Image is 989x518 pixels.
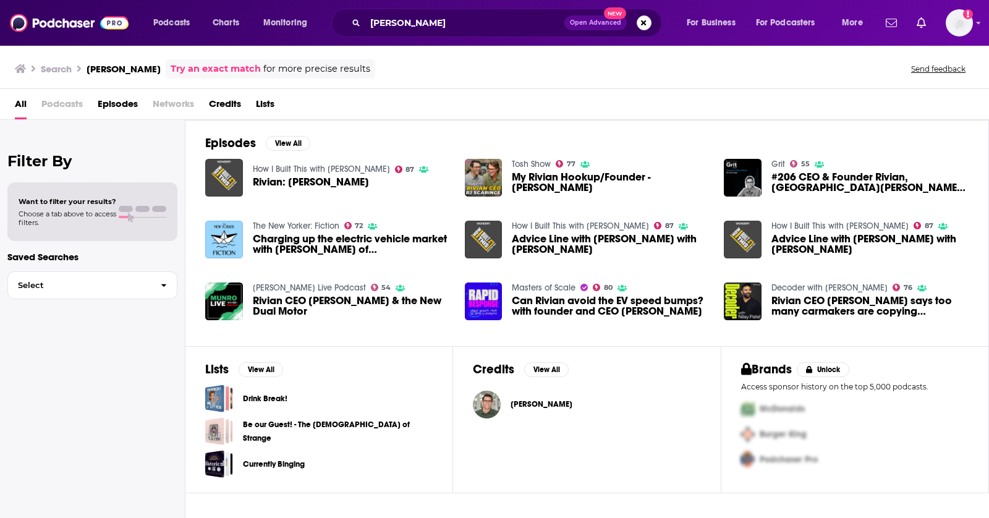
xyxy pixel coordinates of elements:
span: Rivian: [PERSON_NAME] [253,177,369,187]
a: Lists [256,94,274,119]
a: Munro Live Podcast [253,282,366,293]
span: 76 [904,285,912,291]
img: First Pro Logo [736,396,760,422]
img: Can Rivian avoid the EV speed bumps? with founder and CEO RJ Scaringe [465,282,503,320]
span: 72 [355,223,363,229]
a: 54 [371,284,391,291]
a: How I Built This with Guy Raz [253,164,390,174]
a: Can Rivian avoid the EV speed bumps? with founder and CEO RJ Scaringe [512,295,709,316]
span: More [842,14,863,32]
span: Monitoring [263,14,307,32]
a: How I Built This with Guy Raz [771,221,909,231]
button: Open AdvancedNew [564,15,627,30]
a: Show notifications dropdown [912,12,931,33]
span: Want to filter your results? [19,197,116,206]
button: open menu [678,13,751,33]
button: RJ ScaringeRJ Scaringe [473,384,700,424]
span: Can Rivian avoid the EV speed bumps? with founder and CEO [PERSON_NAME] [512,295,709,316]
a: All [15,94,27,119]
a: Rivian: RJ Scaringe [253,177,369,187]
span: New [604,7,626,19]
a: 80 [593,284,613,291]
span: Select [8,281,151,289]
a: Show notifications dropdown [881,12,902,33]
h2: Episodes [205,135,256,151]
input: Search podcasts, credits, & more... [365,13,564,33]
span: McDonalds [760,404,805,414]
img: Rivian: RJ Scaringe [205,159,243,197]
a: RJ Scaringe [511,399,572,409]
a: My Rivian Hookup/Founder - RJ Scaringe [512,172,709,193]
a: Grit [771,159,785,169]
p: Access sponsor history on the top 5,000 podcasts. [741,382,969,391]
p: Saved Searches [7,251,177,263]
span: #206 CEO & Founder Rivian, [GEOGRAPHIC_DATA][PERSON_NAME]: Electrified [771,172,969,193]
button: open menu [748,13,833,33]
span: Choose a tab above to access filters. [19,210,116,227]
span: Advice Line with [PERSON_NAME] with [PERSON_NAME] [512,234,709,255]
a: Be our Guest! - The [DEMOGRAPHIC_DATA] of Strange [243,418,433,445]
span: Credits [209,94,241,119]
img: Podchaser - Follow, Share and Rate Podcasts [10,11,129,35]
span: Episodes [98,94,138,119]
span: 54 [381,285,391,291]
button: Select [7,271,177,299]
span: For Business [687,14,736,32]
a: Drink Break! [243,392,287,405]
span: For Podcasters [756,14,815,32]
button: View All [239,362,283,377]
span: Advice Line with [PERSON_NAME] with [PERSON_NAME] [771,234,969,255]
img: RJ Scaringe [473,391,501,418]
a: Charging up the electric vehicle market with RJ Scaringe of Rivian [205,221,243,258]
span: 77 [567,161,575,167]
a: Masters of Scale [512,282,575,293]
a: Rivian CEO RJ Scaringe & the New Dual Motor [253,295,450,316]
span: 80 [604,285,613,291]
img: Rivian CEO RJ Scaringe & the New Dual Motor [205,282,243,320]
img: Second Pro Logo [736,422,760,447]
a: Currently Binging [243,457,305,471]
a: EpisodesView All [205,135,310,151]
span: Logged in as jacruz [946,9,973,36]
img: Advice Line with RJ Scaringe with Rivian [724,221,762,258]
a: Advice Line with RJ Scaringe with Rivian [771,234,969,255]
img: My Rivian Hookup/Founder - RJ Scaringe [465,159,503,197]
span: Rivian CEO [PERSON_NAME] says too many carmakers are copying [PERSON_NAME] [771,295,969,316]
button: open menu [255,13,323,33]
a: Try an exact match [171,62,261,76]
button: open menu [145,13,206,33]
a: Decoder with Nilay Patel [771,282,888,293]
a: ListsView All [205,362,283,377]
span: My Rivian Hookup/Founder - [PERSON_NAME] [512,172,709,193]
img: User Profile [946,9,973,36]
span: Rivian CEO [PERSON_NAME] & the New Dual Motor [253,295,450,316]
a: How I Built This with Guy Raz [512,221,649,231]
h2: Filter By [7,152,177,170]
span: 87 [665,223,674,229]
img: #206 CEO & Founder Rivian, RJ Scaringe: Electrified [724,159,762,197]
button: Unlock [797,362,849,377]
h2: Brands [741,362,792,377]
span: Charging up the electric vehicle market with [PERSON_NAME] of [PERSON_NAME] [253,234,450,255]
a: CreditsView All [473,362,569,377]
button: Show profile menu [946,9,973,36]
button: open menu [833,13,878,33]
h2: Lists [205,362,229,377]
a: Tosh Show [512,159,551,169]
span: Currently Binging [205,450,233,478]
a: Charging up the electric vehicle market with RJ Scaringe of Rivian [253,234,450,255]
a: Rivian CEO RJ Scaringe says too many carmakers are copying Tesla [771,295,969,316]
span: for more precise results [263,62,370,76]
h3: [PERSON_NAME] [87,63,161,75]
a: Be our Guest! - The Ladies of Strange [205,417,233,445]
img: Third Pro Logo [736,447,760,472]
